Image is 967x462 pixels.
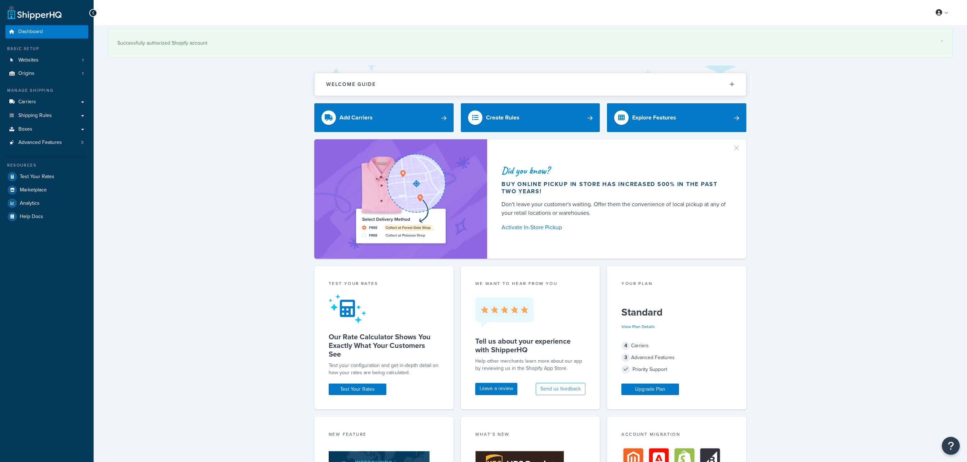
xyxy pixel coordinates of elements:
div: Add Carriers [339,113,373,123]
a: Upgrade Plan [621,384,679,395]
a: Leave a review [475,383,517,395]
div: Resources [5,162,88,168]
a: Add Carriers [314,103,454,132]
a: Boxes [5,123,88,136]
span: 1 [82,57,84,63]
div: Advanced Features [621,353,732,363]
a: Test Your Rates [5,170,88,183]
div: Test your configuration and get in-depth detail on how your rates are being calculated. [329,362,439,376]
a: View Plan Details [621,323,655,330]
span: Marketplace [20,187,47,193]
a: Origins1 [5,67,88,80]
a: Carriers [5,95,88,109]
span: Advanced Features [18,140,62,146]
div: Manage Shipping [5,87,88,94]
span: Boxes [18,126,32,132]
span: Shipping Rules [18,113,52,119]
a: Help Docs [5,210,88,223]
li: Origins [5,67,88,80]
div: What's New [475,431,586,439]
li: Websites [5,54,88,67]
a: Activate In-Store Pickup [502,222,729,232]
img: ad-shirt-map-b0359fc47e01cab431d101c4b569394f6a03f54285957d908178d52f29eb9668.png [336,150,466,248]
div: Explore Features [632,113,676,123]
div: Successfully authorized Shopify account [117,38,943,48]
span: Dashboard [18,29,43,35]
a: Marketplace [5,184,88,196]
span: Help Docs [20,214,43,220]
div: New Feature [329,431,439,439]
a: Shipping Rules [5,109,88,122]
h5: Standard [621,307,732,318]
div: Account Migration [621,431,732,439]
span: Analytics [20,200,40,207]
p: we want to hear from you [475,280,586,287]
div: Don't leave your customer's waiting. Offer them the convenience of local pickup at any of your re... [502,200,729,217]
span: Carriers [18,99,36,105]
div: Create Rules [486,113,520,123]
div: Test your rates [329,280,439,289]
a: Analytics [5,197,88,210]
span: 4 [621,341,630,350]
a: × [940,38,943,44]
p: Help other merchants learn more about our app by reviewing us in the Shopify App Store. [475,358,586,372]
span: 3 [81,140,84,146]
a: Create Rules [461,103,600,132]
span: Test Your Rates [20,174,54,180]
span: Websites [18,57,39,63]
button: Welcome Guide [315,73,746,96]
a: Advanced Features3 [5,136,88,149]
div: Basic Setup [5,46,88,52]
span: 3 [621,353,630,362]
a: Test Your Rates [329,384,386,395]
h5: Tell us about your experience with ShipperHQ [475,337,586,354]
a: Websites1 [5,54,88,67]
button: Send us feedback [536,383,585,395]
span: 1 [82,71,84,77]
h2: Welcome Guide [326,82,376,87]
span: Origins [18,71,35,77]
div: Your Plan [621,280,732,289]
a: Dashboard [5,25,88,38]
div: Carriers [621,341,732,351]
button: Open Resource Center [942,437,960,455]
h5: Our Rate Calculator Shows You Exactly What Your Customers See [329,332,439,358]
div: Priority Support [621,364,732,375]
li: Advanced Features [5,136,88,149]
a: Explore Features [607,103,746,132]
div: Buy online pickup in store has increased 500% in the past two years! [502,181,729,195]
div: Did you know? [502,166,729,176]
